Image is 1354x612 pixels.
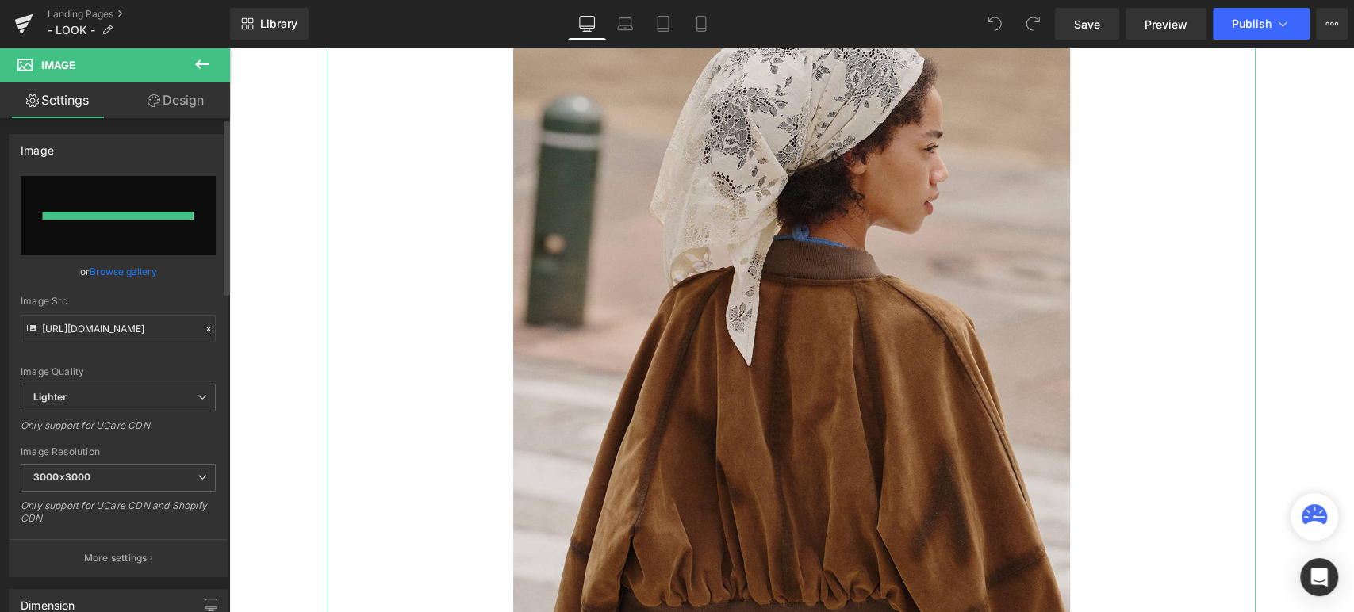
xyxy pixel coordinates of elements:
[568,8,606,40] a: Desktop
[21,590,75,612] div: Dimension
[21,296,216,307] div: Image Src
[1232,17,1272,30] span: Publish
[41,59,75,71] span: Image
[644,8,682,40] a: Tablet
[21,446,216,457] div: Image Resolution
[48,24,95,36] span: - LOOK -
[1213,8,1310,40] button: Publish
[230,8,309,40] a: New Library
[979,8,1011,40] button: Undo
[118,82,233,118] a: Design
[21,366,216,377] div: Image Quality
[682,8,720,40] a: Mobile
[21,135,54,157] div: Image
[21,499,216,535] div: Only support for UCare CDN and Shopify CDN
[90,258,157,285] a: Browse gallery
[33,471,90,483] b: 3000x3000
[260,17,297,31] span: Library
[1316,8,1348,40] button: More
[21,315,216,342] input: Link
[1300,558,1338,596] div: Open Intercom Messenger
[606,8,644,40] a: Laptop
[84,551,148,565] p: More settings
[1126,8,1206,40] a: Preview
[21,263,216,280] div: or
[33,391,67,403] b: Lighter
[1074,16,1100,33] span: Save
[1017,8,1049,40] button: Redo
[21,419,216,442] div: Only support for UCare CDN
[10,539,227,576] button: More settings
[48,8,230,21] a: Landing Pages
[1145,16,1187,33] span: Preview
